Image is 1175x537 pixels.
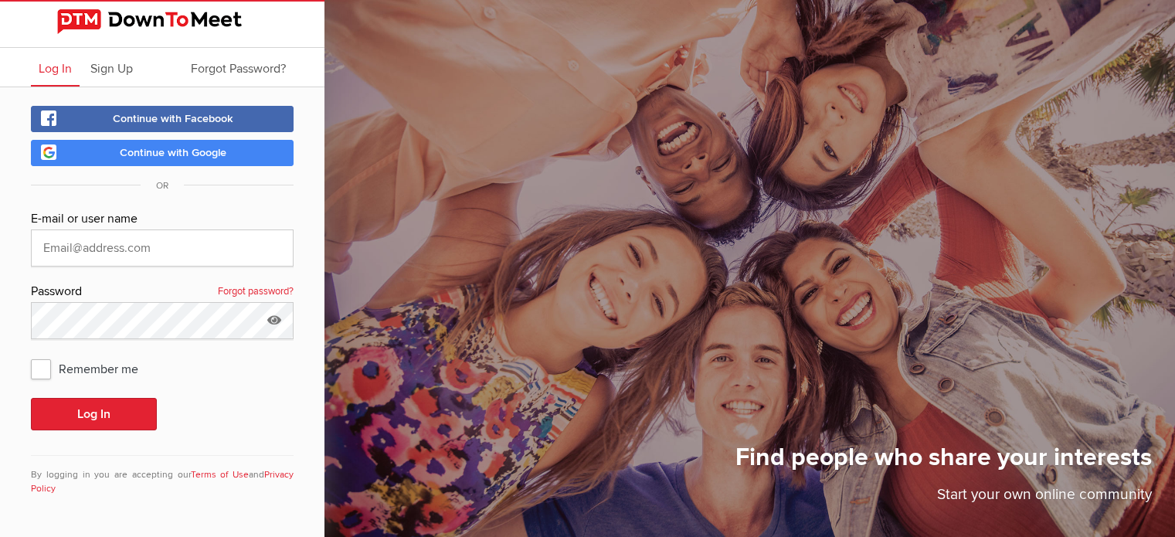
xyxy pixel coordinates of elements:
[31,140,294,166] a: Continue with Google
[31,355,154,382] span: Remember me
[31,398,157,430] button: Log In
[83,48,141,87] a: Sign Up
[183,48,294,87] a: Forgot Password?
[191,61,286,76] span: Forgot Password?
[39,61,72,76] span: Log In
[120,146,226,159] span: Continue with Google
[735,442,1152,484] h1: Find people who share your interests
[191,469,250,481] a: Terms of Use
[218,282,294,302] a: Forgot password?
[735,484,1152,514] p: Start your own online community
[31,48,80,87] a: Log In
[90,61,133,76] span: Sign Up
[141,180,184,192] span: OR
[113,112,233,125] span: Continue with Facebook
[31,282,294,302] div: Password
[31,229,294,267] input: Email@address.com
[31,455,294,496] div: By logging in you are accepting our and
[31,209,294,229] div: E-mail or user name
[57,9,267,34] img: DownToMeet
[31,106,294,132] a: Continue with Facebook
